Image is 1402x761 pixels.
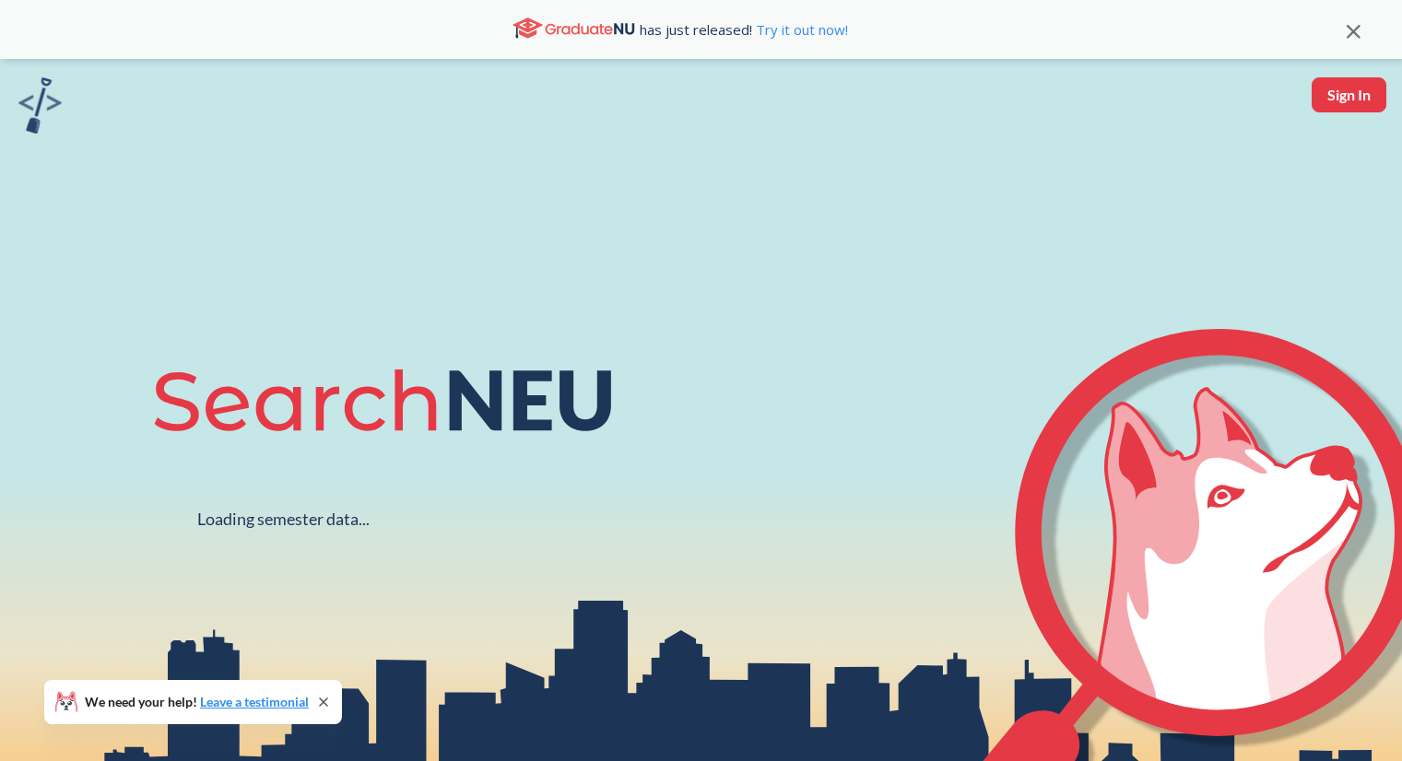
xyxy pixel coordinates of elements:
[18,77,62,139] a: sandbox logo
[1312,77,1386,112] button: Sign In
[85,696,309,708] span: We need your help!
[18,77,62,134] img: sandbox logo
[640,19,848,40] span: has just released!
[200,694,309,709] a: Leave a testimonial
[752,20,848,39] a: Try it out now!
[197,509,370,530] div: Loading semester data...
